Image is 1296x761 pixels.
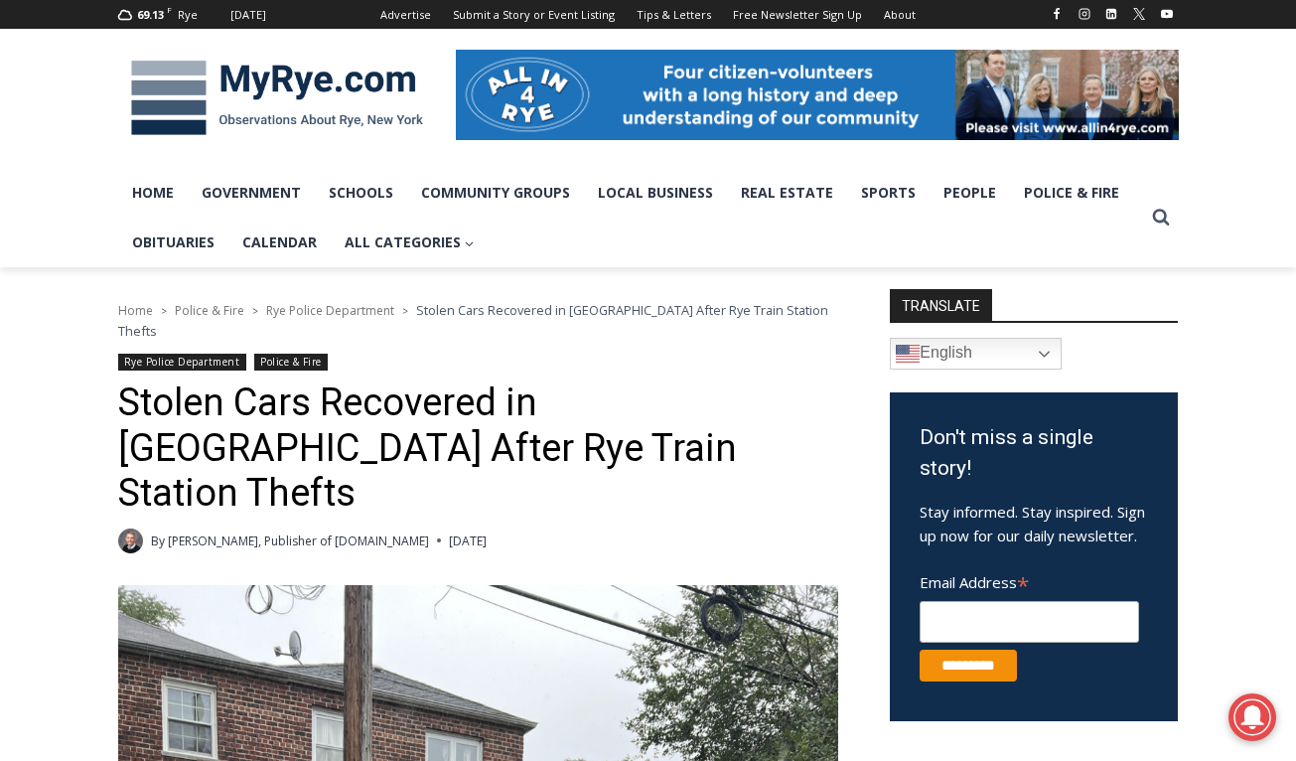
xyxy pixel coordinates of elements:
span: Stolen Cars Recovered in [GEOGRAPHIC_DATA] After Rye Train Station Thefts [118,301,828,339]
a: [PERSON_NAME], Publisher of [DOMAIN_NAME] [168,533,429,549]
span: 69.13 [137,7,164,22]
a: Obituaries [118,218,228,267]
span: > [252,304,258,318]
span: All Categories [345,231,475,253]
img: en [896,342,920,366]
a: Schools [315,168,407,218]
a: Rye Police Department [266,302,394,319]
span: By [151,532,165,550]
img: All in for Rye [456,50,1179,139]
span: F [167,4,172,15]
span: > [161,304,167,318]
a: Real Estate [727,168,847,218]
a: People [930,168,1010,218]
a: Local Business [584,168,727,218]
div: [DATE] [230,6,266,24]
h1: Stolen Cars Recovered in [GEOGRAPHIC_DATA] After Rye Train Station Thefts [118,380,838,517]
label: Email Address [920,562,1139,598]
a: Government [188,168,315,218]
div: Rye [178,6,198,24]
a: Home [118,168,188,218]
a: Facebook [1045,2,1069,26]
strong: TRANSLATE [890,289,992,321]
a: Home [118,302,153,319]
a: Police & Fire [1010,168,1133,218]
button: View Search Form [1143,200,1179,235]
a: Linkedin [1099,2,1123,26]
a: Community Groups [407,168,584,218]
a: All Categories [331,218,489,267]
img: MyRye.com [118,47,436,150]
a: Rye Police Department [118,354,246,371]
a: Instagram [1073,2,1096,26]
a: Author image [118,529,143,553]
time: [DATE] [449,532,487,550]
a: Police & Fire [175,302,244,319]
a: YouTube [1155,2,1179,26]
nav: Primary Navigation [118,168,1143,268]
a: Sports [847,168,930,218]
a: English [890,338,1062,370]
p: Stay informed. Stay inspired. Sign up now for our daily newsletter. [920,500,1148,547]
h3: Don't miss a single story! [920,422,1148,485]
nav: Breadcrumbs [118,300,838,341]
span: > [402,304,408,318]
a: X [1127,2,1151,26]
a: Calendar [228,218,331,267]
a: Police & Fire [254,354,328,371]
